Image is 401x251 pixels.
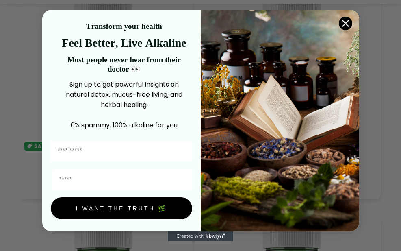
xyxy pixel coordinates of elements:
button: I WANT THE TRUTH 🌿 [51,197,192,219]
strong: Feel Better, Live Alkaline [62,37,186,49]
input: Email [52,170,192,190]
p: Sign up to get powerful insights on natural detox, mucus-free living, and herbal healing. [56,79,192,110]
strong: Transform your health [86,22,162,31]
p: 0% spammy. 100% alkaline for you [56,120,192,130]
strong: Most people never hear from their doctor 👀 [67,55,181,73]
a: Created with Klaviyo - opens in a new tab [168,231,233,241]
button: Close dialog [338,16,353,31]
img: 4a4a186a-b914-4224-87c7-990d8ecc9bca.jpeg [201,10,359,231]
input: First Name [51,141,192,162]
